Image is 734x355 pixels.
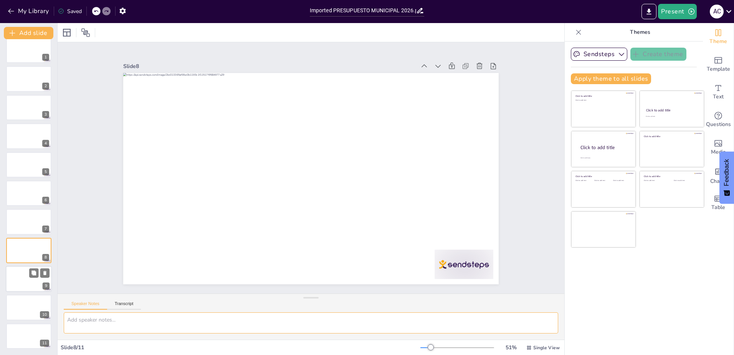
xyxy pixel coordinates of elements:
[43,283,50,290] div: 9
[703,78,734,106] div: Add text boxes
[6,66,51,91] div: 2
[707,65,730,73] span: Template
[310,5,417,16] input: Insert title
[40,340,49,347] div: 11
[6,95,51,120] div: 3
[40,311,49,318] div: 10
[710,177,726,186] span: Charts
[644,180,668,182] div: Click to add text
[81,28,90,37] span: Position
[711,148,726,156] span: Media
[42,140,49,147] div: 4
[97,21,338,199] div: Slide 8
[42,226,49,232] div: 7
[571,48,627,61] button: Sendsteps
[641,4,656,19] button: Export to PowerPoint
[630,48,686,61] button: Create theme
[533,345,560,351] span: Single View
[575,180,593,182] div: Click to add text
[42,197,49,204] div: 6
[580,144,630,151] div: Click to add title
[4,27,53,39] button: Add slide
[575,95,630,98] div: Click to add title
[580,157,629,159] div: Click to add body
[703,23,734,51] div: Change the overall theme
[613,180,630,182] div: Click to add text
[40,268,50,277] button: Delete Slide
[585,23,695,41] p: Themes
[6,323,51,349] div: 11
[42,111,49,118] div: 3
[42,54,49,61] div: 1
[502,344,520,351] div: 51 %
[6,5,52,17] button: My Library
[646,116,697,118] div: Click to add text
[58,8,82,15] div: Saved
[42,254,49,261] div: 8
[703,189,734,217] div: Add a table
[703,161,734,189] div: Add charts and graphs
[703,134,734,161] div: Add images, graphics, shapes or video
[644,175,699,178] div: Click to add title
[6,38,51,63] div: 1
[644,134,699,138] div: Click to add title
[571,73,651,84] button: Apply theme to all slides
[703,51,734,78] div: Add ready made slides
[42,83,49,90] div: 2
[64,301,107,310] button: Speaker Notes
[711,203,725,212] span: Table
[706,120,731,129] span: Questions
[710,5,724,18] div: A C
[107,301,141,310] button: Transcript
[6,266,52,292] div: 9
[42,168,49,175] div: 5
[61,344,420,351] div: Slide 8 / 11
[6,238,51,263] div: 8
[594,180,612,182] div: Click to add text
[6,181,51,206] div: 6
[6,295,51,320] div: 10
[646,108,697,113] div: Click to add title
[713,93,724,101] span: Text
[674,180,698,182] div: Click to add text
[703,106,734,134] div: Get real-time input from your audience
[29,268,38,277] button: Duplicate Slide
[723,159,730,186] span: Feedback
[575,100,630,101] div: Click to add text
[719,151,734,204] button: Feedback - Show survey
[710,4,724,19] button: A C
[6,209,51,234] div: 7
[6,152,51,177] div: 5
[658,4,696,19] button: Present
[61,27,73,39] div: Layout
[575,175,630,178] div: Click to add title
[709,37,727,46] span: Theme
[6,123,51,149] div: 4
